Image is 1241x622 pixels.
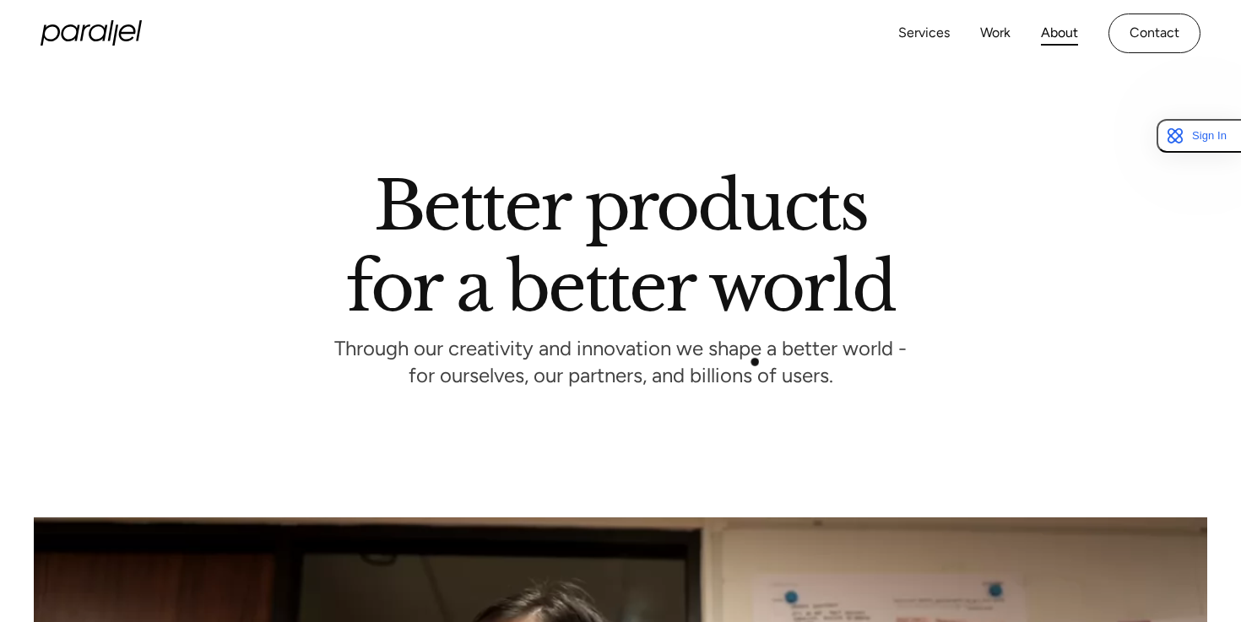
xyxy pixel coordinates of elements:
p: Through our creativity and innovation we shape a better world - for ourselves, our partners, and ... [334,341,907,387]
a: Contact [1108,14,1200,53]
a: home [41,20,142,46]
a: Services [898,21,950,46]
h1: Better products for a better world [346,181,894,311]
a: About [1041,21,1078,46]
a: Work [980,21,1011,46]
